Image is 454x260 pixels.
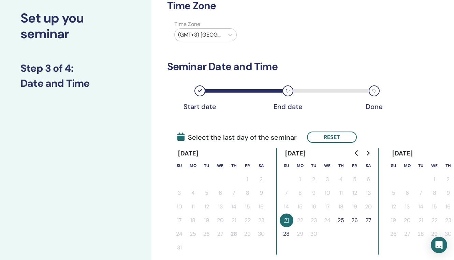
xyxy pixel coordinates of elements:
button: 13 [400,200,414,214]
th: Friday [348,159,362,173]
button: 4 [334,173,348,186]
th: Friday [241,159,254,173]
button: Go to previous month [351,146,362,160]
button: 27 [362,214,375,227]
button: 29 [241,227,254,241]
button: 7 [227,186,241,200]
button: 11 [334,186,348,200]
th: Sunday [280,159,293,173]
th: Thursday [227,159,241,173]
button: 7 [414,186,428,200]
h2: Set up you seminar [20,11,131,42]
th: Saturday [362,159,375,173]
button: 14 [414,200,428,214]
button: 3 [321,173,334,186]
button: 24 [321,214,334,227]
button: 12 [387,200,400,214]
button: 16 [254,200,268,214]
th: Saturday [254,159,268,173]
button: 10 [321,186,334,200]
button: 31 [173,241,186,255]
button: 19 [200,214,214,227]
button: 23 [254,214,268,227]
button: 8 [241,186,254,200]
th: Tuesday [307,159,321,173]
button: 6 [214,186,227,200]
button: 5 [348,173,362,186]
button: 26 [200,227,214,241]
button: 11 [186,200,200,214]
th: Tuesday [414,159,428,173]
button: 4 [186,186,200,200]
h3: Date and Time [20,77,131,90]
button: 27 [214,227,227,241]
button: 13 [214,200,227,214]
th: Monday [186,159,200,173]
button: 1 [241,173,254,186]
button: 5 [200,186,214,200]
button: 28 [414,227,428,241]
button: 14 [227,200,241,214]
button: 22 [293,214,307,227]
th: Wednesday [321,159,334,173]
button: 6 [362,173,375,186]
th: Monday [400,159,414,173]
button: 23 [307,214,321,227]
div: Done [357,102,391,111]
button: 8 [428,186,441,200]
button: 24 [173,227,186,241]
div: [DATE] [173,148,204,159]
th: Tuesday [200,159,214,173]
button: 30 [254,227,268,241]
button: 14 [280,200,293,214]
button: 19 [387,214,400,227]
div: Open Intercom Messenger [431,237,447,253]
div: Start date [183,102,217,111]
button: 12 [348,186,362,200]
button: 26 [387,227,400,241]
button: 9 [307,186,321,200]
button: 28 [227,227,241,241]
button: 20 [362,200,375,214]
button: 21 [414,214,428,227]
span: Select the last day of the seminar [177,132,297,142]
th: Sunday [387,159,400,173]
div: [DATE] [280,148,311,159]
div: End date [271,102,305,111]
button: 21 [280,214,293,227]
th: Thursday [334,159,348,173]
button: 6 [400,186,414,200]
button: 5 [387,186,400,200]
button: 25 [186,227,200,241]
button: 17 [173,214,186,227]
button: 15 [428,200,441,214]
button: 15 [241,200,254,214]
th: Sunday [173,159,186,173]
button: 19 [348,200,362,214]
th: Wednesday [428,159,441,173]
button: 21 [227,214,241,227]
button: 9 [254,186,268,200]
button: 26 [348,214,362,227]
button: 20 [214,214,227,227]
button: 12 [200,200,214,214]
button: 7 [280,186,293,200]
button: 2 [307,173,321,186]
div: [DATE] [387,148,419,159]
button: 1 [428,173,441,186]
button: 20 [400,214,414,227]
button: 8 [293,186,307,200]
th: Wednesday [214,159,227,173]
button: 29 [428,227,441,241]
button: 16 [307,200,321,214]
button: 27 [400,227,414,241]
button: 3 [173,186,186,200]
button: 13 [362,186,375,200]
button: 25 [334,214,348,227]
button: Reset [307,132,357,143]
button: 30 [307,227,321,241]
button: 22 [428,214,441,227]
th: Monday [293,159,307,173]
button: 29 [293,227,307,241]
button: 10 [173,200,186,214]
